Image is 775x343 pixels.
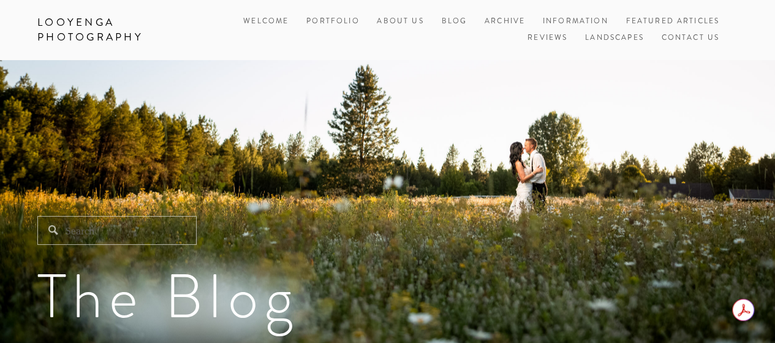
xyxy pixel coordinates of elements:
[527,30,567,47] a: Reviews
[543,16,608,26] a: Information
[441,13,467,30] a: Blog
[485,13,525,30] a: Archive
[243,13,289,30] a: Welcome
[306,16,359,26] a: Portfolio
[585,30,644,47] a: Landscapes
[661,30,719,47] a: Contact Us
[28,12,188,48] a: Looyenga Photography
[37,216,197,245] input: Search
[377,13,423,30] a: About Us
[626,13,719,30] a: Featured Articles
[37,266,738,327] h1: The Blog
